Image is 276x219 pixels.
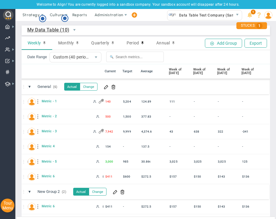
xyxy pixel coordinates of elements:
[139,69,157,74] div: Average
[127,40,139,46] span: Period
[99,100,102,103] span: Original Target that is linked 1 time
[216,112,237,121] div: -
[88,188,106,196] button: Change
[28,113,35,121] img: Chandrika A
[28,203,35,211] img: Chandrika A
[40,99,79,103] span: Metric - 1
[103,69,121,74] div: Current
[156,40,170,46] span: Annual
[40,144,79,148] span: Metric 4
[94,13,123,17] span: Administration
[23,172,44,181] div: 199
[91,40,109,46] span: Quarterly
[69,25,79,35] span: select
[121,202,139,211] div: -
[22,189,30,194] span: Drag to reorder categories
[192,142,213,151] div: -
[106,52,164,62] input: Search metrics...
[144,68,165,75] div: Week of [DATE]
[23,142,44,151] div: -
[28,143,35,151] img: Chandrika A
[121,142,139,151] div: -
[22,129,28,134] div: Drag to reorder
[168,172,189,181] div: 157
[22,159,28,164] div: Drag to reorder
[192,202,213,211] div: 150
[47,172,68,181] div: 192
[103,97,121,106] div: 140
[119,68,140,75] div: Week of [DATE]
[103,142,121,151] div: 154
[103,172,121,181] div: $411
[61,190,67,194] span: (2)
[103,112,121,121] div: 500
[168,68,189,75] div: Week of [DATE]
[192,97,213,106] div: -
[216,202,237,211] div: 143
[96,175,99,178] span: Manually Updated
[28,173,35,181] img: Chandrika A
[28,84,31,89] span: ▼
[22,204,28,209] div: Drag to reorder
[169,11,176,19] img: 33584.Company.photo
[71,142,92,151] div: -
[95,68,116,75] div: Week of [DATE]
[139,202,157,211] div: 272.5
[101,99,104,102] span: 1
[168,202,189,211] div: 157
[50,13,64,17] span: Culture
[240,127,261,136] div: -341
[216,127,237,136] div: 322
[240,202,261,211] div: 136
[22,84,30,89] span: Drag to reorder categories
[28,158,35,166] img: Chandrika A
[192,127,213,136] div: 638
[47,142,68,151] div: -
[245,9,254,21] li: Announcements
[50,52,91,62] span: Custom (40 periods)
[40,129,79,133] span: Metric - 3
[40,114,79,118] span: Metric - 2
[23,157,44,166] div: 852
[240,68,261,75] div: Week of [DATE]
[64,83,80,91] button: Actual
[47,68,68,75] div: Week of [DATE]
[216,157,237,166] div: 3,025
[58,40,74,46] span: Monthly
[22,114,28,119] div: Drag to reorder
[244,39,267,48] button: Export
[101,129,104,132] span: 1
[121,112,139,121] div: 1,500
[216,97,237,106] div: -
[40,159,79,164] span: Metric - 5
[264,11,272,19] img: 202891.Person.photo
[96,115,99,118] span: Manually Updated
[73,188,88,196] button: Actual
[71,202,92,211] div: 185
[71,112,92,121] div: -
[96,145,99,148] span: Manually Updated
[22,144,28,149] div: Drag to reorder
[121,97,139,106] div: 5,204
[52,85,58,89] span: (6)
[47,97,68,106] div: 115
[23,202,44,211] div: 199
[28,128,35,136] img: Chandrika A
[23,97,44,106] div: 116
[139,172,157,181] div: 272.5
[139,142,157,151] div: 137.5
[28,40,41,46] span: Weekly
[28,98,35,106] img: Chandrika A
[216,68,237,75] div: Week of [DATE]
[110,54,113,60] span: 🔍
[96,160,99,163] span: Manually Updated
[251,10,256,14] span: 1
[192,68,213,75] div: Week of [DATE]
[22,174,28,179] div: Drag to reorder
[216,142,237,151] div: -
[192,157,213,166] div: 3,025
[240,157,261,166] div: 125
[139,157,157,166] div: 30,864,196,914,922.2
[71,127,92,136] div: 1,660
[91,52,101,62] span: select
